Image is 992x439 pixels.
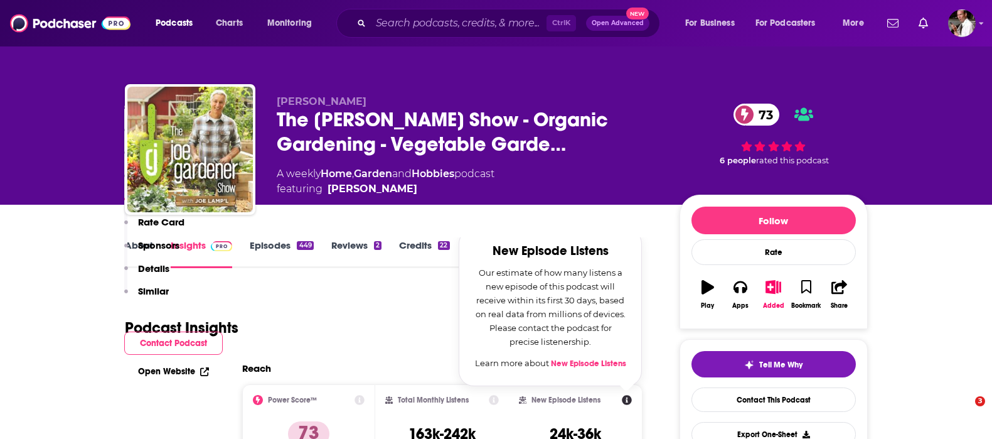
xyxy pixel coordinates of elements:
span: and [392,168,412,180]
button: Play [691,272,724,317]
a: Credits22 [399,239,449,268]
a: Show notifications dropdown [914,13,933,34]
a: Contact This Podcast [691,388,856,412]
p: Learn more about [474,356,626,371]
p: Similar [138,285,169,297]
a: 73 [733,104,779,126]
span: , [352,168,354,180]
a: Episodes449 [250,239,313,268]
span: featuring [277,182,494,197]
img: Podchaser - Follow, Share and Rate Podcasts [10,11,131,35]
img: tell me why sparkle [744,360,754,370]
a: Reviews2 [331,239,381,268]
h2: New Episode Listens [531,396,600,404]
button: Added [757,272,789,317]
span: Open Advanced [592,20,644,26]
div: Play [701,302,714,310]
a: Charts [208,13,250,33]
button: Follow [691,207,856,234]
button: Open AdvancedNew [586,16,649,31]
h2: Reach [242,362,271,374]
button: open menu [747,13,834,33]
span: More [843,14,864,32]
a: Garden [354,168,392,180]
span: Tell Me Why [759,360,803,370]
span: 73 [746,104,779,126]
div: 73 6 peoplerated this podcast [680,95,868,174]
button: Similar [124,285,169,308]
div: Added [763,302,784,310]
button: Share [823,272,855,317]
span: For Podcasters [755,14,816,32]
iframe: Intercom live chat [949,396,979,426]
div: 22 [438,241,449,250]
a: Open Website [138,366,209,377]
div: [PERSON_NAME] [328,182,417,197]
button: Sponsors [124,239,179,263]
div: Search podcasts, credits, & more... [348,9,672,38]
button: open menu [147,13,209,33]
span: 3 [975,396,985,406]
p: Our estimate of how many listens a new episode of this podcast will receive within its first 30 d... [474,266,626,349]
h2: New Episode Listens [474,244,626,258]
h2: Total Monthly Listens [398,396,469,404]
span: For Business [685,14,735,32]
span: Charts [216,14,243,32]
span: [PERSON_NAME] [277,95,366,107]
div: Share [831,302,848,310]
div: A weekly podcast [277,166,494,197]
span: Logged in as Quarto [948,9,976,37]
div: Rate [691,239,856,265]
a: New Episode Listens [551,359,626,369]
input: Search podcasts, credits, & more... [371,13,547,33]
span: Podcasts [156,14,193,32]
span: New [626,8,649,19]
button: Bookmark [790,272,823,317]
button: Apps [724,272,757,317]
a: Hobbies [412,168,454,180]
p: Details [138,263,169,274]
a: Home [321,168,352,180]
button: Show profile menu [948,9,976,37]
button: open menu [259,13,328,33]
button: tell me why sparkleTell Me Why [691,351,856,377]
a: Show notifications dropdown [882,13,904,34]
span: Ctrl K [547,15,576,31]
img: The joe gardener Show - Organic Gardening - Vegetable Gardening - Expert Garden Advice From Joe L... [127,87,253,212]
h2: Power Score™ [268,396,317,404]
img: User Profile [948,9,976,37]
button: Details [124,263,169,286]
div: Bookmark [791,302,821,310]
button: Contact Podcast [124,332,223,355]
p: Sponsors [138,239,179,251]
div: Apps [732,302,749,310]
span: 6 people [720,156,756,165]
button: open menu [834,13,880,33]
div: 449 [297,241,313,250]
span: Monitoring [267,14,312,32]
button: open menu [676,13,750,33]
div: 2 [374,241,381,250]
span: rated this podcast [756,156,829,165]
